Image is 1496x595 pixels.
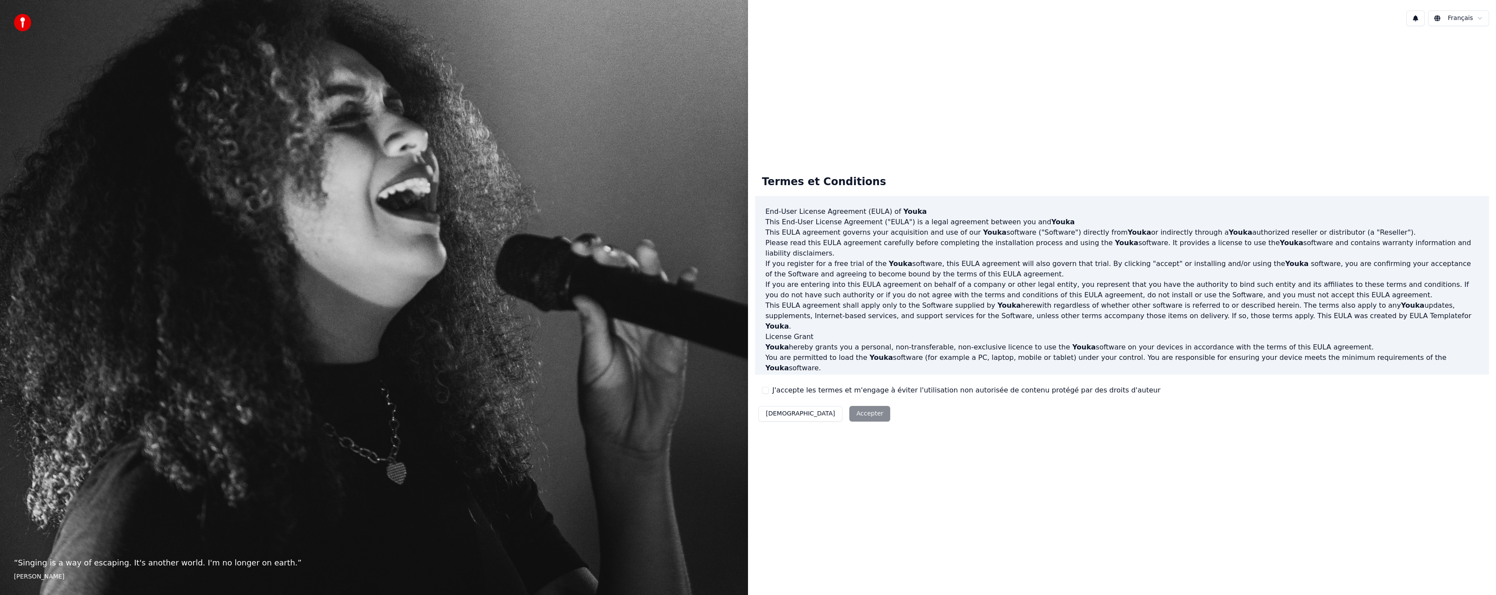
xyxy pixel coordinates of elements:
[1072,343,1096,351] span: Youka
[1280,239,1303,247] span: Youka
[765,342,1479,352] p: hereby grants you a personal, non-transferable, non-exclusive licence to use the software on your...
[765,300,1479,332] p: This EULA agreement shall apply only to the Software supplied by herewith regardless of whether o...
[765,238,1479,259] p: Please read this EULA agreement carefully before completing the installation process and using th...
[758,406,842,422] button: [DEMOGRAPHIC_DATA]
[765,279,1479,300] p: If you are entering into this EULA agreement on behalf of a company or other legal entity, you re...
[765,206,1479,217] h3: End-User License Agreement (EULA) of
[765,352,1479,373] p: You are permitted to load the software (for example a PC, laptop, mobile or tablet) under your co...
[1401,301,1424,309] span: Youka
[765,259,1479,279] p: If you register for a free trial of the software, this EULA agreement will also govern that trial...
[869,353,893,362] span: Youka
[983,228,1006,236] span: Youka
[772,385,1160,396] label: J'accepte les termes et m'engage à éviter l'utilisation non autorisée de contenu protégé par des ...
[889,259,912,268] span: Youka
[14,557,734,569] p: “ Singing is a way of escaping. It's another world. I'm no longer on earth. ”
[1409,312,1462,320] a: EULA Template
[755,168,893,196] div: Termes et Conditions
[765,322,789,330] span: Youka
[765,343,789,351] span: Youka
[903,207,927,216] span: Youka
[765,217,1479,227] p: This End-User License Agreement ("EULA") is a legal agreement between you and
[765,332,1479,342] h3: License Grant
[765,364,789,372] span: Youka
[1115,239,1139,247] span: Youka
[998,301,1021,309] span: Youka
[765,227,1479,238] p: This EULA agreement governs your acquisition and use of our software ("Software") directly from o...
[14,572,734,581] footer: [PERSON_NAME]
[1128,228,1151,236] span: Youka
[765,373,1479,384] p: You are not permitted to:
[1285,259,1309,268] span: Youka
[1229,228,1252,236] span: Youka
[1051,218,1075,226] span: Youka
[14,14,31,31] img: youka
